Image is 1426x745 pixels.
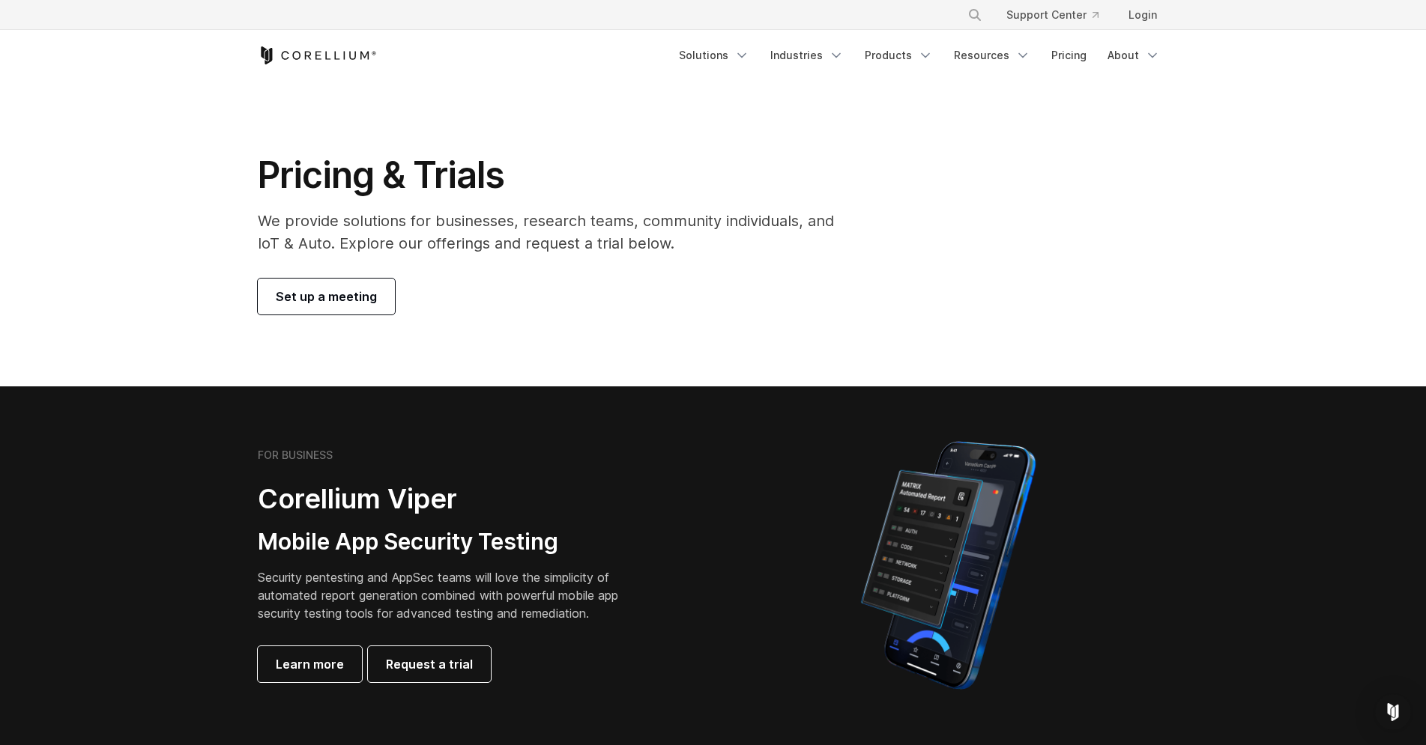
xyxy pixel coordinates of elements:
a: Pricing [1042,42,1096,69]
div: Navigation Menu [670,42,1169,69]
a: Corellium Home [258,46,377,64]
p: We provide solutions for businesses, research teams, community individuals, and IoT & Auto. Explo... [258,210,855,255]
span: Learn more [276,655,344,673]
h1: Pricing & Trials [258,153,855,198]
img: Corellium MATRIX automated report on iPhone showing app vulnerability test results across securit... [836,434,1061,696]
a: Learn more [258,646,362,682]
span: Request a trial [386,655,473,673]
h2: Corellium Viper [258,482,641,516]
span: Set up a meeting [276,288,377,305]
h3: Mobile App Security Testing [258,528,641,556]
a: Solutions [670,42,758,69]
a: Products [856,42,942,69]
a: Resources [945,42,1039,69]
a: Industries [761,42,853,69]
a: About [1099,42,1169,69]
a: Support Center [994,1,1111,28]
h6: FOR BUSINESS [258,448,333,462]
a: Request a trial [368,646,491,682]
p: Security pentesting and AppSec teams will love the simplicity of automated report generation comb... [258,568,641,622]
a: Login [1117,1,1169,28]
a: Set up a meeting [258,279,395,314]
div: Navigation Menu [949,1,1169,28]
button: Search [961,1,988,28]
div: Open Intercom Messenger [1375,694,1411,730]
